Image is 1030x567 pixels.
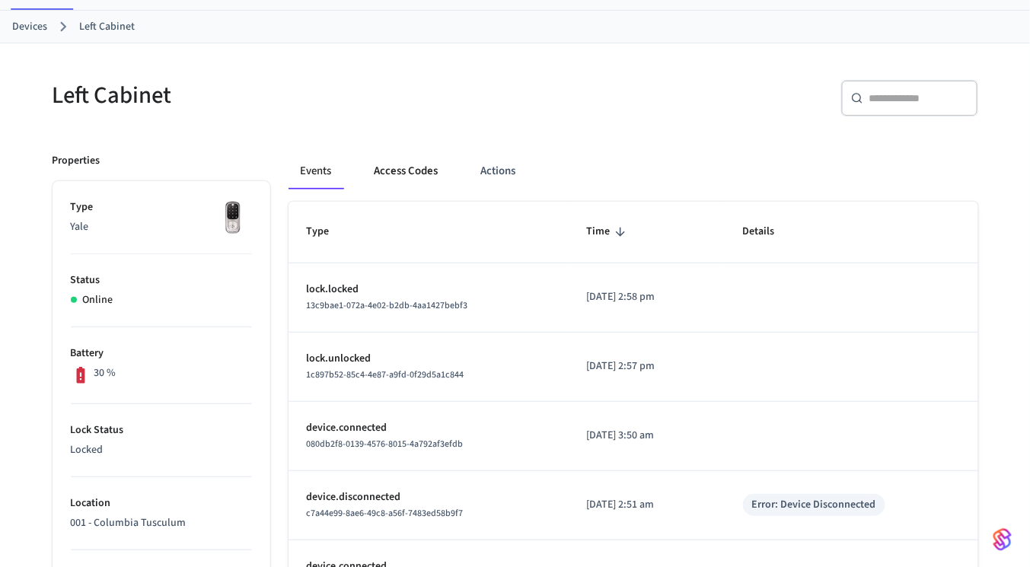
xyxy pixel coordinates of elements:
a: Left Cabinet [79,19,135,35]
p: [DATE] 3:50 am [587,428,706,444]
p: Location [71,495,252,511]
h5: Left Cabinet [53,80,506,111]
p: Lock Status [71,422,252,438]
p: [DATE] 2:57 pm [587,358,706,374]
span: Details [743,220,795,244]
button: Access Codes [362,153,451,190]
button: Actions [469,153,528,190]
p: device.disconnected [307,489,550,505]
p: device.connected [307,420,550,436]
p: Yale [71,219,252,235]
p: Online [83,292,113,308]
span: 080db2f8-0139-4576-8015-4a792af3efdb [307,438,464,451]
img: Yale Assure Touchscreen Wifi Smart Lock, Satin Nickel, Front [214,199,252,237]
p: Locked [71,442,252,458]
span: 13c9bae1-072a-4e02-b2db-4aa1427bebf3 [307,299,468,312]
span: c7a44e99-8ae6-49c8-a56f-7483ed58b9f7 [307,507,464,520]
p: lock.unlocked [307,351,550,367]
p: lock.locked [307,282,550,298]
p: [DATE] 2:51 am [587,497,706,513]
span: Type [307,220,349,244]
a: Devices [12,19,47,35]
span: Time [587,220,630,244]
p: 30 % [94,365,116,381]
button: Events [289,153,344,190]
div: ant example [289,153,978,190]
p: [DATE] 2:58 pm [587,289,706,305]
p: Properties [53,153,100,169]
div: Error: Device Disconnected [752,497,876,513]
p: Status [71,272,252,288]
p: Battery [71,346,252,362]
p: 001 - Columbia Tusculum [71,515,252,531]
img: SeamLogoGradient.69752ec5.svg [993,527,1012,552]
span: 1c897b52-85c4-4e87-a9fd-0f29d5a1c844 [307,368,464,381]
p: Type [71,199,252,215]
